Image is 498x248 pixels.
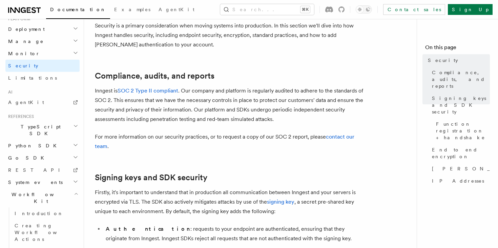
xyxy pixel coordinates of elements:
[110,2,154,18] a: Examples
[104,224,366,243] li: : requests to your endpoint are authenticated, ensuring that they originate from Inngest. Inngest...
[425,43,490,54] h4: On this page
[429,175,490,187] a: IP Addresses
[106,226,190,232] strong: Authentication
[95,188,366,216] p: Firstly, it's important to understand that in production all communication between Inngest and yo...
[5,176,80,188] button: System events
[428,57,458,64] span: Security
[12,220,80,245] a: Creating Workflow Actions
[118,87,178,94] a: SOC 2 Type II compliant
[5,50,40,57] span: Monitor
[432,178,484,184] span: IP Addresses
[5,164,80,176] a: REST API
[95,86,366,124] p: Inngest is . Our company and platform is regularly audited to adhere to the standards of SOC 2. T...
[429,92,490,118] a: Signing keys and SDK security
[436,121,490,141] span: Function registration + handshake
[5,47,80,60] button: Monitor
[432,95,490,115] span: Signing keys and SDK security
[8,63,38,68] span: Security
[5,154,48,161] span: Go SDK
[5,142,61,149] span: Python SDK
[5,123,73,137] span: TypeScript SDK
[5,35,80,47] button: Manage
[8,75,57,81] span: Limitations
[433,118,490,144] a: Function registration + handshake
[5,191,74,205] span: Workflow Kit
[114,7,150,12] span: Examples
[5,140,80,152] button: Python SDK
[5,16,30,22] span: Platform
[429,144,490,163] a: End to end encryption
[5,23,80,35] button: Deployment
[95,132,366,151] p: For more information on our security practices, or to request a copy of our SOC 2 report, please .
[220,4,314,15] button: Search...⌘K
[46,2,110,19] a: Documentation
[50,7,106,12] span: Documentation
[15,211,63,216] span: Introduction
[5,152,80,164] button: Go SDK
[5,179,63,186] span: System events
[95,21,366,49] p: Security is a primary consideration when moving systems into production. In this section we'll di...
[300,6,310,13] kbd: ⌘K
[425,54,490,66] a: Security
[5,114,34,119] span: References
[432,146,490,160] span: End to end encryption
[429,163,490,175] a: [PERSON_NAME]
[95,71,214,81] a: Compliance, audits, and reports
[448,4,493,15] a: Sign Up
[383,4,445,15] a: Contact sales
[15,223,74,242] span: Creating Workflow Actions
[5,72,80,84] a: Limitations
[159,7,194,12] span: AgentKit
[5,96,80,108] a: AgentKit
[5,26,45,33] span: Deployment
[5,188,80,207] button: Workflow Kit
[8,100,44,105] span: AgentKit
[5,89,13,95] span: AI
[432,69,490,89] span: Compliance, audits, and reports
[5,60,80,72] a: Security
[267,199,294,205] a: signing key
[429,66,490,92] a: Compliance, audits, and reports
[154,2,199,18] a: AgentKit
[5,121,80,140] button: TypeScript SDK
[5,38,44,45] span: Manage
[356,5,372,14] button: Toggle dark mode
[8,167,66,173] span: REST API
[95,173,207,182] a: Signing keys and SDK security
[12,207,80,220] a: Introduction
